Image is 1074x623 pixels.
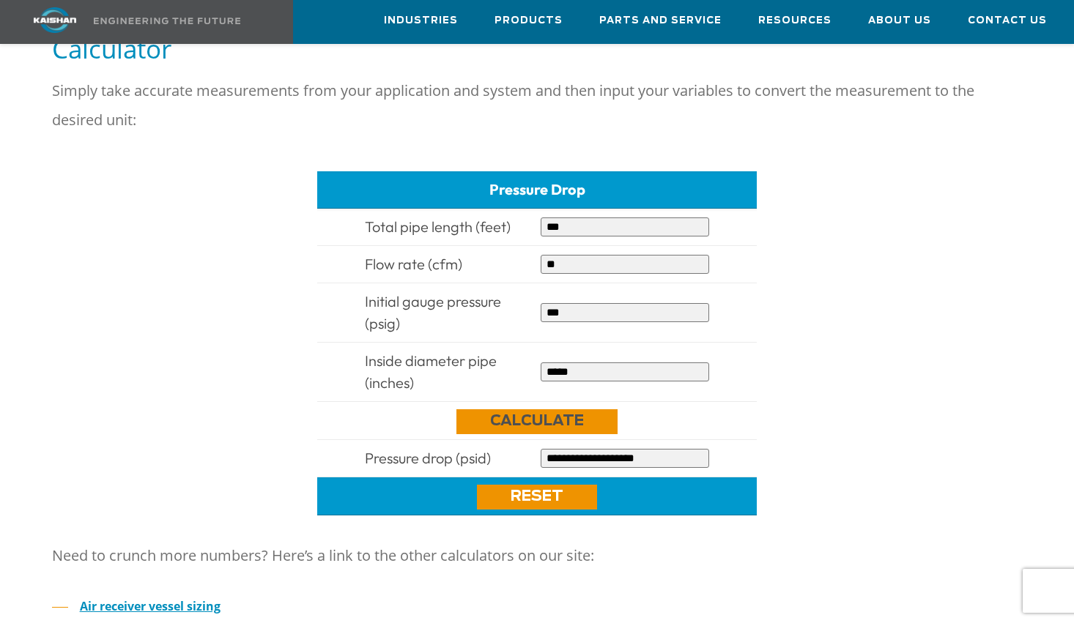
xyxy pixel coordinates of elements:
span: Initial gauge pressure (psig) [365,292,501,332]
a: Calculate [456,409,618,434]
h5: Calculator [52,32,1023,65]
span: Products [495,12,563,29]
p: Need to crunch more numbers? Here’s a link to the other calculators on our site: [52,541,1023,570]
span: Pressure Drop [489,180,585,198]
a: Resources [758,1,832,40]
a: Air receiver vessel sizing [80,598,221,614]
a: About Us [868,1,931,40]
p: Simply take accurate measurements from your application and system and then input your variables ... [52,76,1023,135]
img: Engineering the future [94,18,240,24]
span: Inside diameter pipe (inches) [365,351,497,392]
span: Industries [384,12,458,29]
span: Parts and Service [599,12,722,29]
a: Reset [477,485,597,510]
span: Pressure drop (psid) [365,449,491,467]
a: Contact Us [968,1,1047,40]
a: Products [495,1,563,40]
span: About Us [868,12,931,29]
span: Total pipe length (feet) [365,217,511,236]
span: Resources [758,12,832,29]
span: Contact Us [968,12,1047,29]
a: Industries [384,1,458,40]
span: Flow rate (cfm) [365,255,462,273]
a: Parts and Service [599,1,722,40]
